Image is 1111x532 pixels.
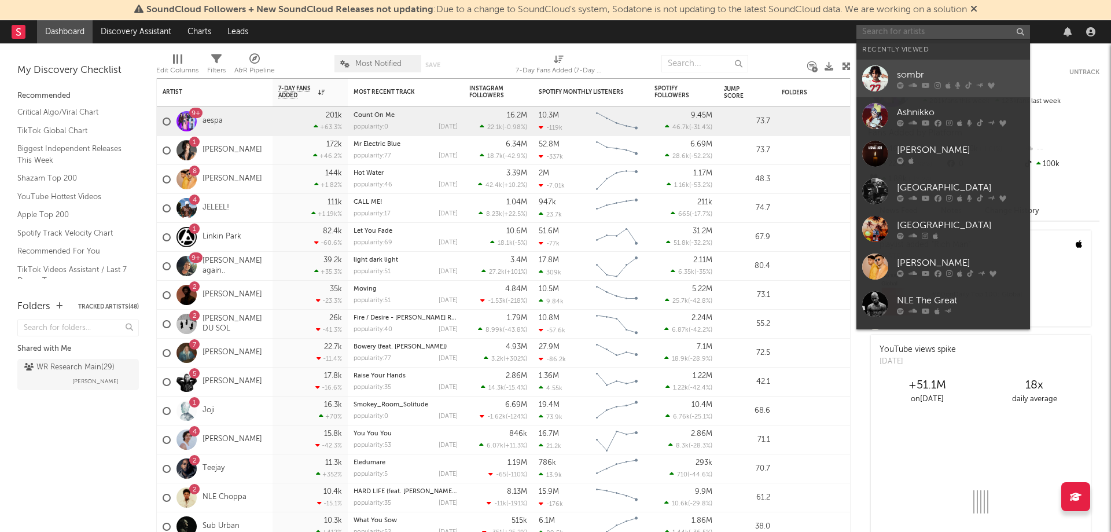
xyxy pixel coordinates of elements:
div: popularity: 35 [354,384,391,391]
svg: Chart title [591,165,643,194]
div: Moving [354,286,458,292]
div: 4.93M [506,343,527,351]
span: 1.22k [673,385,688,391]
a: Spotify Track Velocity Chart [17,227,127,240]
div: +51.1M [874,379,981,392]
div: -41.3 % [316,326,342,333]
div: 846k [509,430,527,438]
div: Shared with Me [17,342,139,356]
span: -1.62k [487,414,506,420]
button: Save [425,62,440,68]
span: -31.4 % [691,124,711,131]
div: ( ) [484,355,527,362]
div: 52.8M [539,141,560,148]
div: [DATE] [439,153,458,159]
button: Untrack [1069,67,1099,78]
div: ( ) [481,268,527,276]
span: : Due to a change to SoundCloud's system, Sodatone is not updating to the latest SoundCloud data.... [146,5,967,14]
div: Count On Me [354,112,458,119]
div: 309k [539,269,561,276]
div: [DATE] [439,182,458,188]
a: Smokey_Room_Solitude [354,402,428,408]
div: Instagram Followers [469,85,510,99]
span: -28.9 % [690,356,711,362]
div: 211k [697,199,712,206]
a: [GEOGRAPHIC_DATA] [856,173,1030,210]
div: -337k [539,153,563,160]
div: 35k [330,285,342,293]
span: 18.9k [672,356,688,362]
div: 73.9k [539,413,562,421]
a: NLE Choppa [203,493,247,502]
div: ( ) [664,326,712,333]
div: ( ) [480,152,527,160]
div: 16.7M [539,430,559,438]
div: 73.1 [724,288,770,302]
span: Most Notified [355,60,402,68]
div: 2.11M [693,256,712,264]
div: +1.19k % [311,210,342,218]
a: TikTok Global Chart [17,124,127,137]
div: 21.2k [539,442,561,450]
div: 9.84k [539,298,564,305]
div: Bowery (feat. Kings of Leon) [354,344,458,350]
a: [PERSON_NAME] [856,135,1030,173]
div: -16.6 % [315,384,342,391]
div: ( ) [478,181,527,189]
span: -53.2 % [691,182,711,189]
a: Sub Urban [203,522,240,531]
div: ( ) [665,384,712,391]
div: 1.79M [507,314,527,322]
div: +1.82 % [314,181,342,189]
svg: Chart title [591,107,643,136]
div: 1.17M [693,170,712,177]
span: 7-Day Fans Added [278,85,315,99]
a: Eledumare [354,460,385,466]
span: 28.6k [672,153,689,160]
div: Spotify Monthly Listeners [539,89,626,96]
div: 111k [328,199,342,206]
a: Recommended For You [17,245,127,258]
a: WR Research Main(29)[PERSON_NAME] [17,359,139,390]
div: ( ) [666,239,712,247]
svg: Chart title [591,136,643,165]
div: My Discovery Checklist [17,64,139,78]
div: 18 x [981,379,1088,392]
div: -60.6 % [314,239,342,247]
div: +70 % [319,413,342,420]
div: popularity: 69 [354,240,392,246]
a: Leads [219,20,256,43]
input: Search for folders... [17,320,139,336]
div: 2.86M [691,430,712,438]
div: 10.6M [506,228,527,235]
div: popularity: 0 [354,413,388,420]
div: ( ) [479,210,527,218]
div: popularity: 53 [354,442,391,449]
div: 6.69M [690,141,712,148]
span: -42.4 % [690,385,711,391]
div: [GEOGRAPHIC_DATA] [897,218,1024,232]
div: 55.2 [724,317,770,331]
a: Teejay [203,464,225,474]
div: Artist [163,89,249,96]
span: 18.1k [498,240,513,247]
span: 3.2k [491,356,503,362]
div: ( ) [668,442,712,449]
a: YouTube Hottest Videos [17,190,127,203]
a: Raise Your Hands [354,373,406,379]
button: Tracked Artists(48) [78,304,139,310]
a: Ashnikko [856,97,1030,135]
span: -1.53k [488,298,506,304]
span: 8.99k [485,327,503,333]
span: -35 % [696,269,711,276]
svg: Chart title [591,281,643,310]
div: ( ) [671,268,712,276]
svg: Chart title [591,397,643,425]
div: Jump Score [724,86,753,100]
span: 8.23k [486,211,502,218]
div: 27.9M [539,343,560,351]
div: CALL ME! [354,199,458,206]
span: 46.7k [672,124,689,131]
div: popularity: 46 [354,182,392,188]
div: popularity: 77 [354,153,391,159]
